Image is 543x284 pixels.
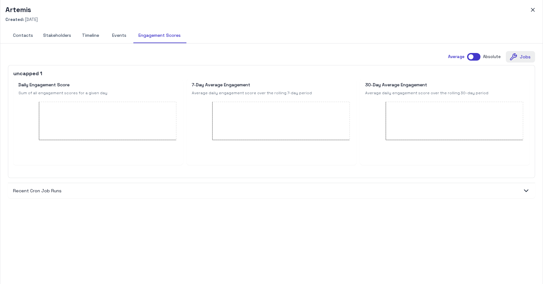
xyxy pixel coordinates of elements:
[365,82,427,89] h6: 30-Day Average Engagement
[483,54,501,60] p: Absolute
[133,28,186,43] button: Engagement Scores
[76,28,105,43] button: Timeline
[192,82,250,89] h6: 7-Day Average Engagement
[448,54,465,60] p: Average
[105,28,133,43] button: Events
[506,51,535,63] button: Jobs
[192,90,351,96] span: Average daily engagement score over the rolling 7-day period
[365,90,525,96] span: Average daily engagement score over the rolling 30-day period
[18,90,178,96] span: Sum of all engagement scores for a given day
[13,70,530,76] h6: uncapped 1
